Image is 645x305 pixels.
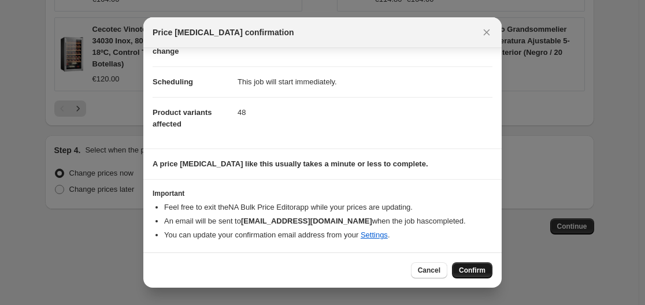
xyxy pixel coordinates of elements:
li: An email will be sent to when the job has completed . [164,215,492,227]
button: Confirm [452,262,492,278]
button: Close [479,24,495,40]
dd: This job will start immediately. [238,66,492,97]
button: Cancel [411,262,447,278]
span: Scheduling [153,77,193,86]
li: Feel free to exit the NA Bulk Price Editor app while your prices are updating. [164,202,492,213]
span: Cancel [418,266,440,275]
dd: 48 [238,97,492,128]
span: Price [MEDICAL_DATA] confirmation [153,27,294,38]
h3: Important [153,189,492,198]
a: Settings [361,230,388,239]
li: You can update your confirmation email address from your . [164,229,492,241]
b: A price [MEDICAL_DATA] like this usually takes a minute or less to complete. [153,159,428,168]
span: Product variants affected [153,108,212,128]
b: [EMAIL_ADDRESS][DOMAIN_NAME] [241,217,372,225]
span: Confirm [459,266,485,275]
